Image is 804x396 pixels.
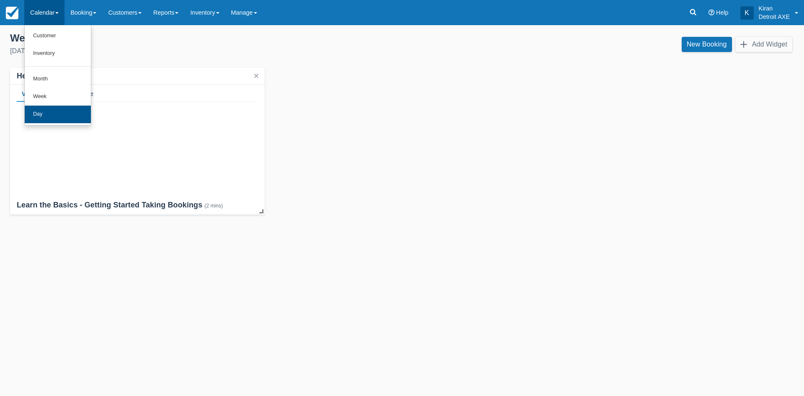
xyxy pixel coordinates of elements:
[24,25,91,126] ul: Calendar
[759,4,790,13] p: Kiran
[17,71,51,81] div: Helpdesk
[25,106,91,123] a: Day
[6,7,18,19] img: checkfront-main-nav-mini-logo.png
[759,13,790,21] p: Detroit AXE
[10,32,395,44] div: Welcome , Kiran !
[17,85,43,102] div: Video
[25,88,91,106] a: Week
[709,10,714,16] i: Help
[682,37,732,52] a: New Booking
[716,9,729,16] span: Help
[740,6,754,20] div: K
[25,27,91,45] a: Customer
[10,46,395,56] div: [DATE]
[17,200,258,211] div: Learn the Basics - Getting Started Taking Bookings
[25,70,91,88] a: Month
[25,45,91,62] a: Inventory
[204,203,223,209] div: (2 mins)
[735,37,792,52] button: Add Widget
